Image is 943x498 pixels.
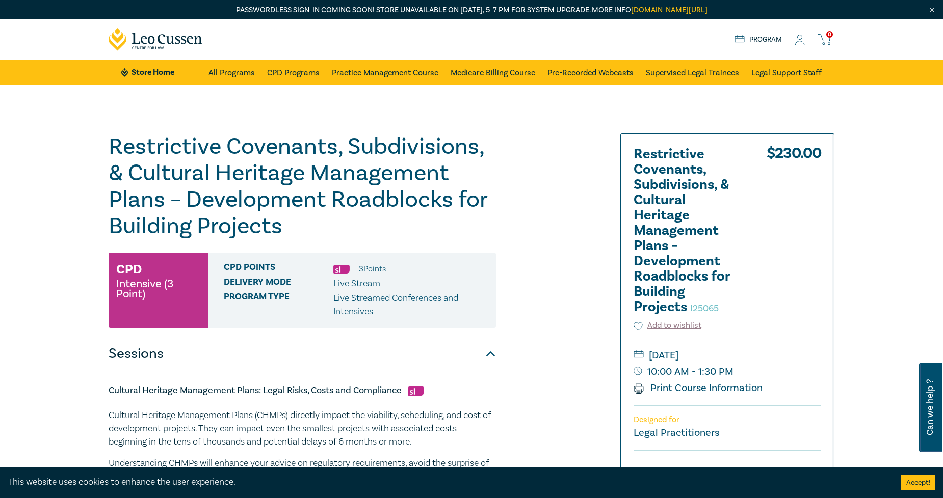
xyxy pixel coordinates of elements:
h3: CPD [116,260,142,279]
span: 0 [826,31,833,38]
small: I25065 [690,302,719,314]
a: CPD Programs [267,60,320,85]
a: Print Course Information [634,381,763,395]
div: This website uses cookies to enhance the user experience. [8,476,886,489]
span: Live Stream [333,278,380,289]
img: Close [928,6,936,14]
a: Medicare Billing Course [451,60,535,85]
a: [DOMAIN_NAME][URL] [631,5,708,15]
p: Cultural Heritage Management Plans (CHMPs) directly impact the viability, scheduling, and cost of... [109,409,496,449]
a: Store Home [121,67,192,78]
a: Supervised Legal Trainees [646,60,739,85]
p: Understanding CHMPs will enhance your advice on regulatory requirements, avoid the surprise of co... [109,457,496,496]
small: [DATE] [634,347,821,364]
h1: Restrictive Covenants, Subdivisions, & Cultural Heritage Management Plans – Development Roadblock... [109,133,496,239]
a: Legal Support Staff [751,60,822,85]
a: Pre-Recorded Webcasts [547,60,634,85]
img: Substantive Law [408,386,424,396]
button: Add to wishlist [634,320,701,331]
div: $ 230.00 [767,147,821,320]
span: Delivery Mode [224,277,333,290]
a: Practice Management Course [332,60,438,85]
h5: Cultural Heritage Management Plans: Legal Risks, Costs and Compliance [109,384,496,397]
button: Accept cookies [901,475,935,490]
p: Live Streamed Conferences and Intensives [333,292,488,318]
small: Intensive (3 Point) [116,279,201,299]
img: Substantive Law [333,265,350,274]
small: Legal Practitioners [634,426,719,439]
a: All Programs [208,60,255,85]
p: Passwordless sign-in coming soon! Store unavailable on [DATE], 5–7 PM for system upgrade. More info [109,5,834,16]
h2: Restrictive Covenants, Subdivisions, & Cultural Heritage Management Plans – Development Roadblock... [634,147,746,315]
span: Can we help ? [925,369,935,446]
a: Program [735,34,782,45]
li: 3 Point s [359,262,386,275]
span: Program type [224,292,333,318]
p: Designed for [634,415,821,425]
small: 10:00 AM - 1:30 PM [634,364,821,380]
button: Sessions [109,339,496,369]
span: CPD Points [224,262,333,275]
